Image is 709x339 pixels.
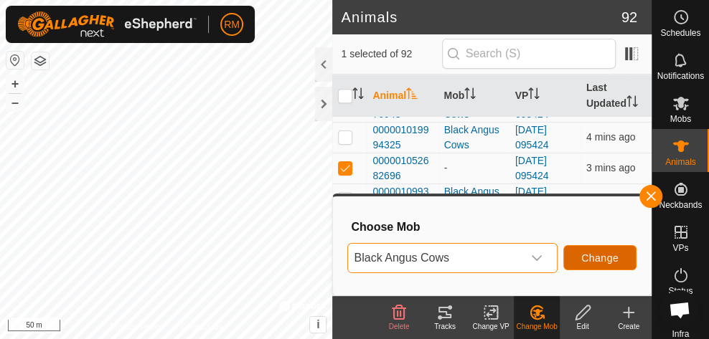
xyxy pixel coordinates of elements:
a: [DATE] 095424 [515,124,549,151]
p-sorticon: Activate to sort [464,90,476,101]
th: Mob [438,75,510,118]
a: [DATE] 095424 [515,186,549,212]
div: Tracks [422,321,468,332]
span: RM [224,17,240,32]
a: Privacy Policy [110,320,164,333]
a: Contact Us [180,320,222,333]
p-sorticon: Activate to sort [626,97,638,109]
span: 000001019994325 [372,123,432,153]
span: Mobs [670,115,691,123]
span: Infra [672,330,689,338]
span: 000001099337959 [372,184,432,214]
button: Reset Map [6,52,24,69]
span: 22 Sept 2025, 5:25 am [586,131,635,143]
span: Schedules [660,29,700,37]
span: Black Angus Cows [348,244,522,272]
div: Black Angus Cows [444,123,504,153]
span: Animals [665,158,696,166]
div: Open chat [660,290,699,329]
div: - [444,161,504,176]
span: VPs [672,244,688,252]
a: [DATE] 095424 [515,93,549,120]
p-sorticon: Activate to sort [528,90,540,101]
button: Map Layers [32,52,49,70]
span: 22 Sept 2025, 5:25 am [586,162,635,173]
th: Last Updated [581,75,652,118]
button: Change [563,245,637,270]
p-sorticon: Activate to sort [352,90,364,101]
button: – [6,94,24,111]
div: Black Angus Cows [444,184,504,214]
div: Change Mob [514,321,560,332]
div: Edit [560,321,606,332]
th: Animal [367,75,438,118]
div: Change VP [468,321,514,332]
button: + [6,75,24,92]
span: Change [581,252,619,264]
th: VP [510,75,581,118]
div: Create [606,321,652,332]
h2: Animals [341,9,621,26]
span: 92 [621,6,637,28]
span: Notifications [657,72,704,80]
div: dropdown trigger [522,244,551,272]
span: 1 selected of 92 [341,47,441,62]
span: Neckbands [659,201,702,209]
span: Delete [389,323,410,330]
span: Status [668,287,692,295]
span: 000001052682696 [372,153,432,183]
span: i [316,318,319,330]
a: [DATE] 095424 [515,155,549,181]
img: Gallagher Logo [17,11,197,37]
p-sorticon: Activate to sort [406,90,418,101]
button: i [310,317,326,333]
h3: Choose Mob [351,220,637,234]
input: Search (S) [442,39,616,69]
